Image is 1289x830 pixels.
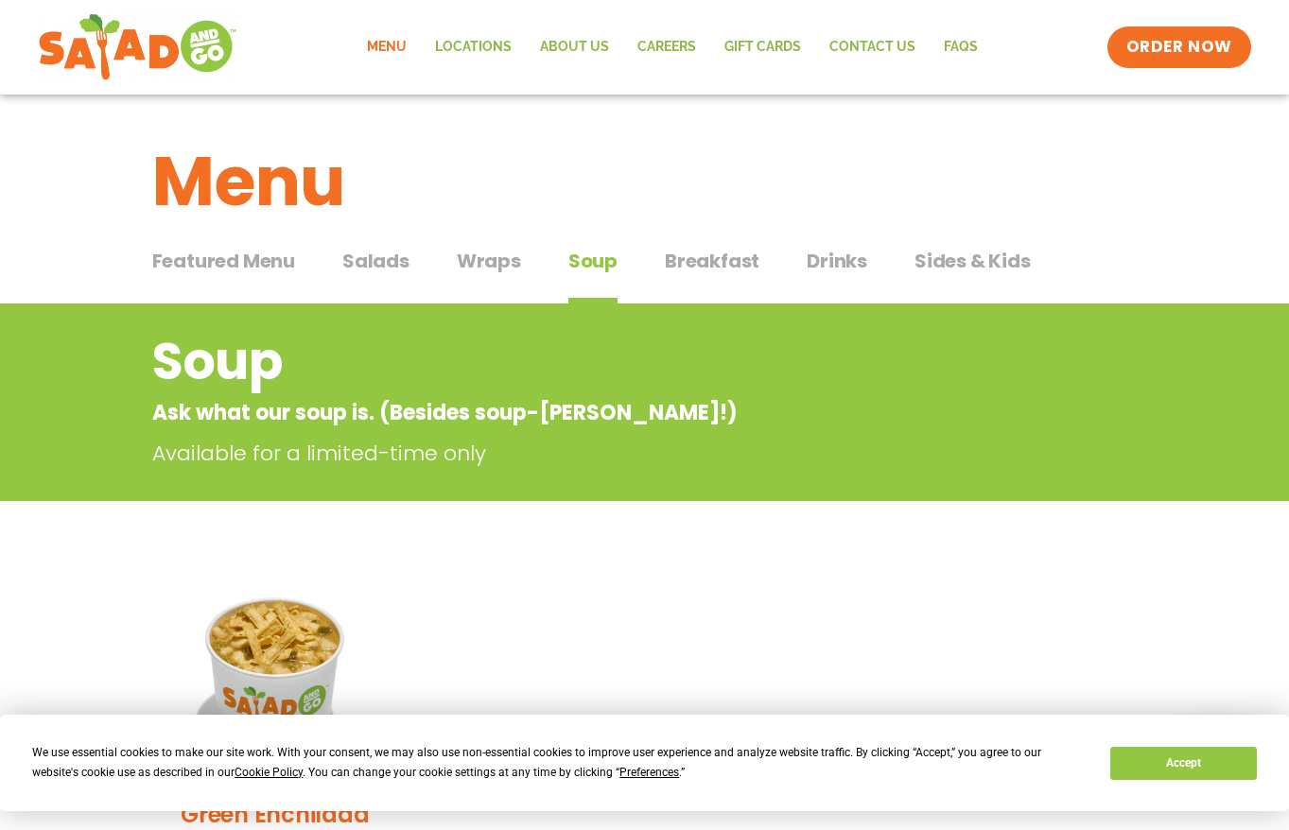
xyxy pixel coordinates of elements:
[353,26,992,69] nav: Menu
[342,247,409,275] span: Salads
[353,26,421,69] a: Menu
[32,743,1088,783] div: We use essential cookies to make our site work. With your consent, we may also use non-essential ...
[815,26,930,69] a: Contact Us
[152,397,985,428] p: Ask what our soup is. (Besides soup-[PERSON_NAME]!)
[526,26,623,69] a: About Us
[152,438,994,469] p: Available for a limited-time only
[38,9,237,85] img: new-SAG-logo-768×292
[457,247,521,275] span: Wraps
[807,247,867,275] span: Drinks
[619,766,679,779] span: Preferences
[421,26,526,69] a: Locations
[930,26,992,69] a: FAQs
[166,565,385,784] img: Product photo for Green Enchilada Chili
[235,766,303,779] span: Cookie Policy
[152,323,985,400] h2: Soup
[665,247,759,275] span: Breakfast
[1126,36,1232,59] span: ORDER NOW
[1107,26,1251,68] a: ORDER NOW
[914,247,1031,275] span: Sides & Kids
[623,26,710,69] a: Careers
[152,130,1138,233] h1: Menu
[710,26,815,69] a: GIFT CARDS
[152,240,1138,304] div: Tabbed content
[1110,747,1256,780] button: Accept
[568,247,618,275] span: Soup
[152,247,295,275] span: Featured Menu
